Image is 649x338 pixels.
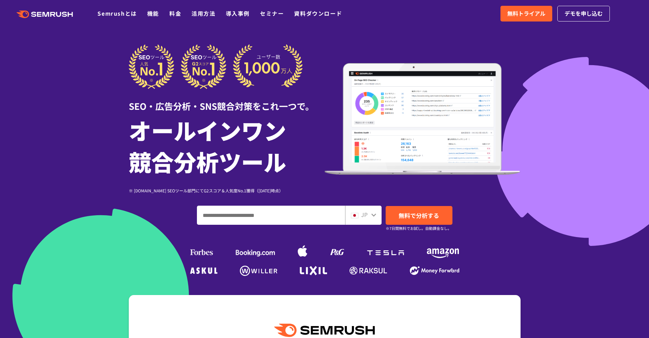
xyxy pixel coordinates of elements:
img: Semrush [274,324,374,337]
a: 無料で分析する [386,206,452,225]
span: デモを申し込む [565,9,603,18]
a: 活用方法 [191,9,215,17]
div: ※ [DOMAIN_NAME] SEOツール部門にてG2スコア＆人気度No.1獲得（[DATE]時点） [129,187,325,194]
span: 無料で分析する [399,211,439,220]
input: ドメイン、キーワードまたはURLを入力してください [197,206,345,224]
a: デモを申し込む [557,6,610,21]
a: 資料ダウンロード [294,9,342,17]
small: ※7日間無料でお試し。自動課金なし。 [386,225,451,232]
a: 無料トライアル [500,6,552,21]
a: セミナー [260,9,284,17]
span: JP [361,210,368,219]
a: 機能 [147,9,159,17]
h1: オールインワン 競合分析ツール [129,114,325,177]
span: 無料トライアル [507,9,545,18]
a: 導入事例 [226,9,250,17]
a: Semrushとは [97,9,137,17]
a: 料金 [169,9,181,17]
div: SEO・広告分析・SNS競合対策をこれ一つで。 [129,89,325,113]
